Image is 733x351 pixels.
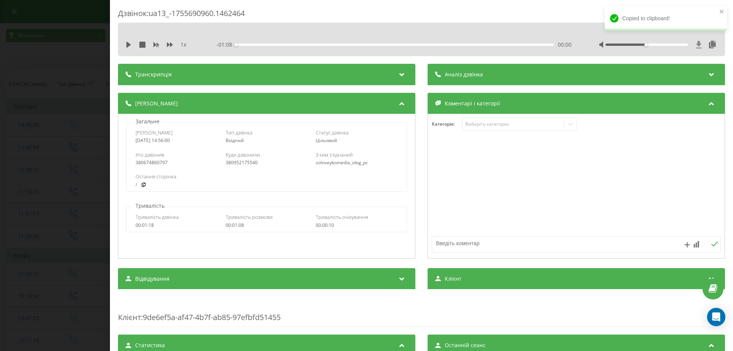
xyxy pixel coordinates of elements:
[226,223,308,228] div: 00:01:08
[134,118,161,125] p: Загальне
[316,160,398,165] div: soloveykomedia_oleg_pc
[316,137,337,144] span: Цільовий
[118,297,725,327] div: : 9de6ef5a-af47-4b7f-ab85-97efbfd51455
[135,100,178,107] span: [PERSON_NAME]
[136,214,179,220] span: Тривалість дзвінка
[316,214,368,220] span: Тривалість очікування
[136,151,164,158] span: Хто дзвонив
[181,41,186,49] span: 1 x
[645,43,648,46] div: Accessibility label
[707,308,725,326] div: Open Intercom Messenger
[118,8,725,23] div: Дзвінок : ua13_-1755690960.1462464
[719,8,725,16] button: close
[316,223,398,228] div: 00:00:10
[136,129,173,136] span: [PERSON_NAME]
[134,202,166,210] p: Тривалість
[226,151,260,158] span: Куди дзвонили
[216,41,236,49] span: - 01:08
[316,129,349,136] span: Статус дзвінка
[445,100,500,107] span: Коментарі і категорії
[226,160,308,165] div: 380952175540
[118,312,141,322] span: Клієнт
[135,275,170,283] span: Відвідування
[234,43,237,46] div: Accessibility label
[605,6,727,31] div: Copied to clipboard!
[136,173,176,180] span: Остання сторінка
[136,182,137,188] a: /
[135,341,165,349] span: Статистика
[226,137,244,144] span: Вхідний
[136,160,218,165] div: 380674860797
[226,129,252,136] span: Тип дзвінка
[135,71,172,78] span: Транскрипція
[136,138,218,143] div: [DATE] 14:56:00
[445,341,486,349] span: Останній сеанс
[465,121,561,127] div: Виберіть категорію
[558,41,572,49] span: 00:00
[432,121,462,127] h4: Категорія :
[445,71,483,78] span: Аналіз дзвінка
[316,151,353,158] span: З ким з'єднаний
[136,223,218,228] div: 00:01:18
[226,214,273,220] span: Тривалість розмови
[445,275,462,283] span: Клієнт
